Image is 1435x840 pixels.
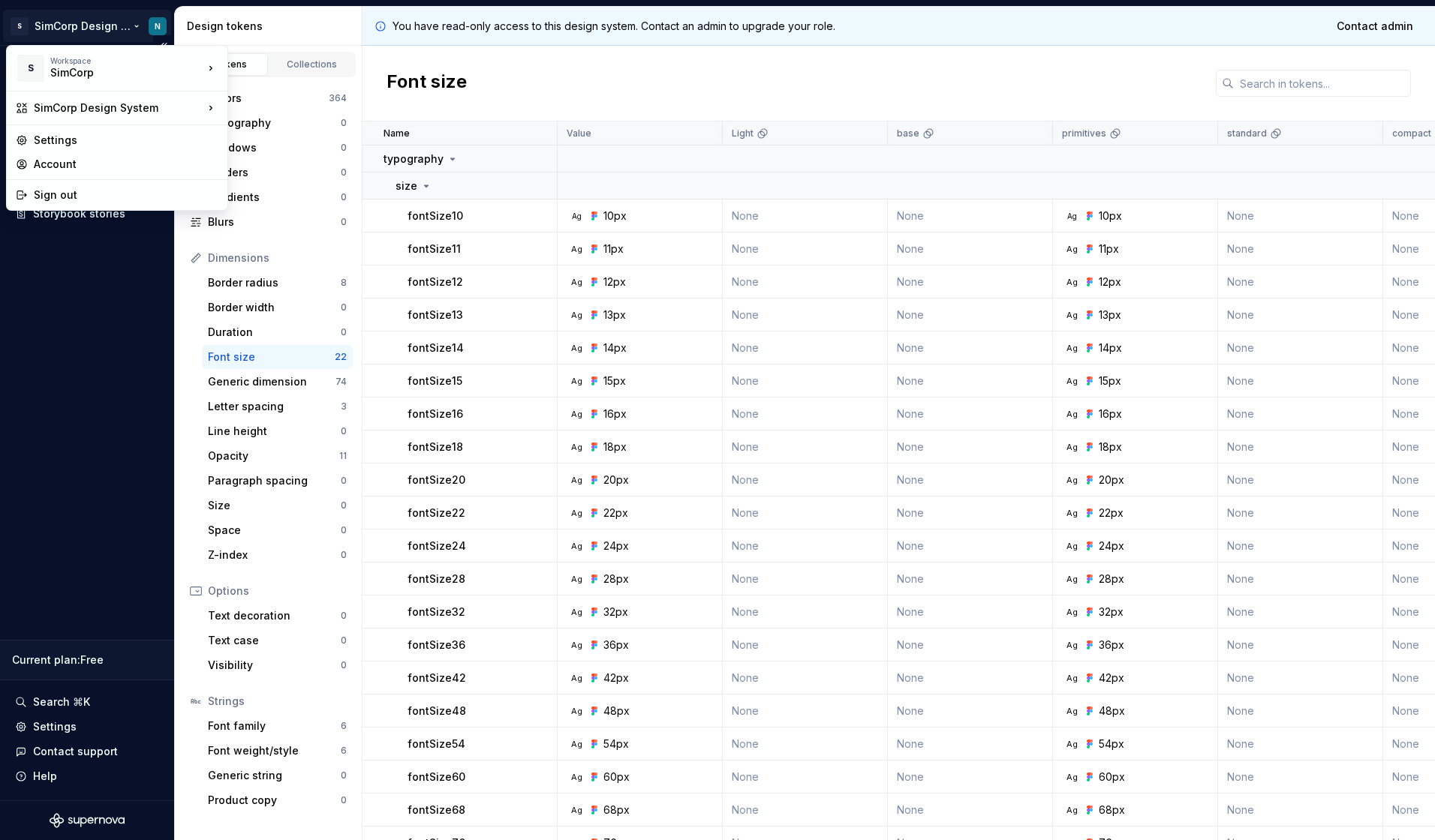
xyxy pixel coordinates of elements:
[50,65,178,80] div: SimCorp
[34,157,218,172] div: Account
[34,187,218,202] div: Sign out
[34,100,203,115] div: SimCorp Design System
[17,55,44,82] div: S
[50,56,203,65] div: Workspace
[34,133,218,148] div: Settings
